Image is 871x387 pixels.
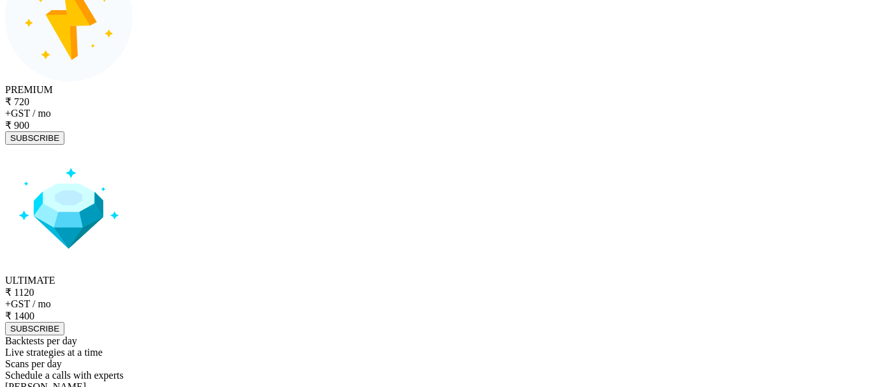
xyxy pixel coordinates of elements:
[5,286,866,298] div: ₹ 1120
[5,358,866,370] div: Scans per day
[5,119,866,131] div: ₹ 900
[5,310,866,322] div: ₹ 1400
[5,322,64,335] button: SUBSCRIBE
[5,370,866,381] div: Schedule a calls with experts
[5,145,133,272] img: img
[5,347,866,358] div: Live strategies at a time
[5,335,866,347] div: Backtests per day
[5,96,866,108] div: ₹ 720
[5,108,866,119] div: +GST / mo
[5,131,64,145] button: SUBSCRIBE
[5,298,866,310] div: +GST / mo
[5,84,866,96] div: PREMIUM
[5,275,866,286] div: ULTIMATE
